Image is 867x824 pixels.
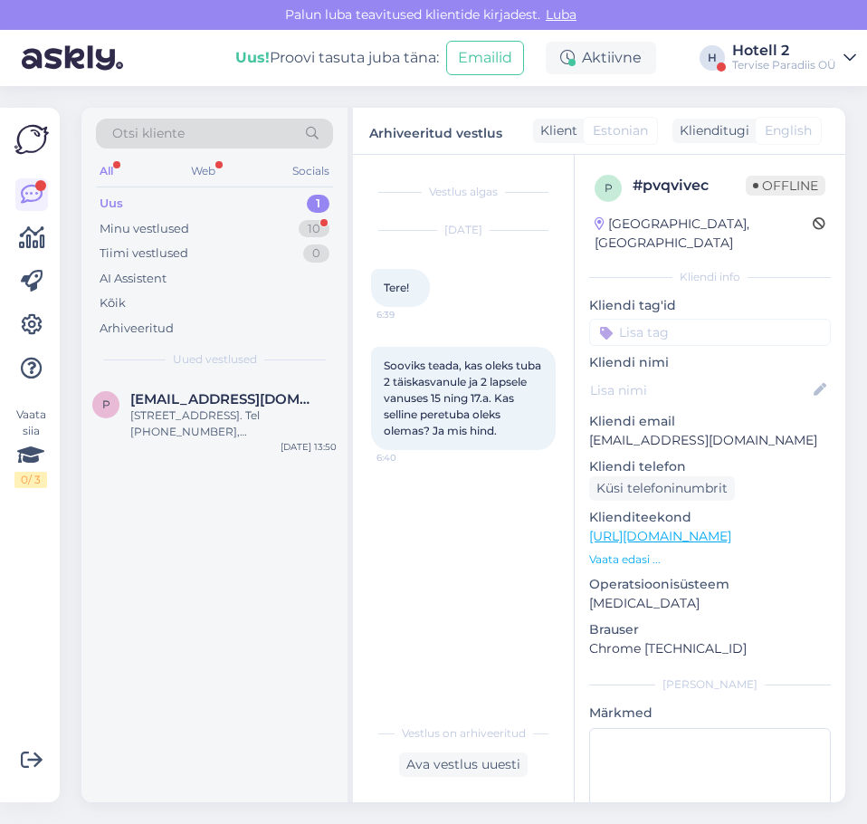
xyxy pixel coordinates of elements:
[540,6,582,23] span: Luba
[589,296,831,315] p: Kliendi tag'id
[100,320,174,338] div: Arhiveeritud
[590,380,810,400] input: Lisa nimi
[700,45,725,71] div: H
[589,704,831,723] p: Märkmed
[633,175,746,196] div: # pvqvivec
[384,281,409,294] span: Tere!
[112,124,185,143] span: Otsi kliente
[765,121,812,140] span: English
[376,451,444,465] span: 6:40
[589,476,735,501] div: Küsi telefoninumbrit
[187,159,219,183] div: Web
[96,159,117,183] div: All
[589,594,831,613] p: [MEDICAL_DATA]
[376,308,444,321] span: 6:39
[732,43,856,72] a: Hotell 2Tervise Paradiis OÜ
[130,391,319,407] span: plejada@list.ru
[732,58,836,72] div: Tervise Paradiis OÜ
[384,359,544,437] span: Sooviks teada, kas oleks tuba 2 täiskasvanule ja 2 lapsele vanuses 15 ning 17.a. Kas selline pere...
[100,270,167,288] div: AI Assistent
[593,121,648,140] span: Estonian
[589,412,831,431] p: Kliendi email
[589,457,831,476] p: Kliendi telefon
[14,407,47,488] div: Vaata siia
[672,121,749,140] div: Klienditugi
[533,121,577,140] div: Klient
[369,119,502,143] label: Arhiveeritud vestlus
[235,49,270,66] b: Uus!
[402,725,526,742] span: Vestlus on arhiveeritud
[307,195,329,213] div: 1
[235,47,439,69] div: Proovi tasuta juba täna:
[589,528,731,544] a: [URL][DOMAIN_NAME]
[399,752,528,777] div: Ava vestlus uuesti
[595,215,813,253] div: [GEOGRAPHIC_DATA], [GEOGRAPHIC_DATA]
[589,639,831,658] p: Chrome [TECHNICAL_ID]
[589,353,831,372] p: Kliendi nimi
[303,244,329,263] div: 0
[589,508,831,527] p: Klienditeekond
[589,269,831,285] div: Kliendi info
[14,122,49,157] img: Askly Logo
[589,575,831,594] p: Operatsioonisüsteem
[746,176,825,196] span: Offline
[173,351,257,368] span: Uued vestlused
[446,41,524,75] button: Emailid
[100,244,188,263] div: Tiimi vestlused
[281,440,337,454] div: [DATE] 13:50
[371,222,556,238] div: [DATE]
[589,551,831,568] p: Vaata edasi ...
[605,181,613,195] span: p
[14,472,47,488] div: 0 / 3
[589,620,831,639] p: Brauser
[589,676,831,693] div: [PERSON_NAME]
[589,319,831,346] input: Lisa tag
[100,195,123,213] div: Uus
[130,407,337,440] div: [STREET_ADDRESS]. Tel [PHONE_NUMBER], [PERSON_NAME].
[289,159,333,183] div: Socials
[589,431,831,450] p: [EMAIL_ADDRESS][DOMAIN_NAME]
[299,220,329,238] div: 10
[371,184,556,200] div: Vestlus algas
[100,294,126,312] div: Kõik
[546,42,656,74] div: Aktiivne
[732,43,836,58] div: Hotell 2
[100,220,189,238] div: Minu vestlused
[102,398,110,411] span: p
